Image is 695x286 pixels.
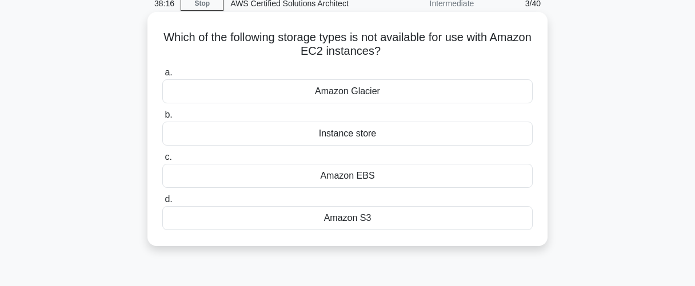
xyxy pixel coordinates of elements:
[165,194,172,204] span: d.
[161,30,534,59] h5: Which of the following storage types is not available for use with Amazon EC2 instances?
[165,152,171,162] span: c.
[162,122,533,146] div: Instance store
[162,164,533,188] div: Amazon EBS
[165,67,172,77] span: a.
[165,110,172,119] span: b.
[162,206,533,230] div: Amazon S3
[162,79,533,103] div: Amazon Glacier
